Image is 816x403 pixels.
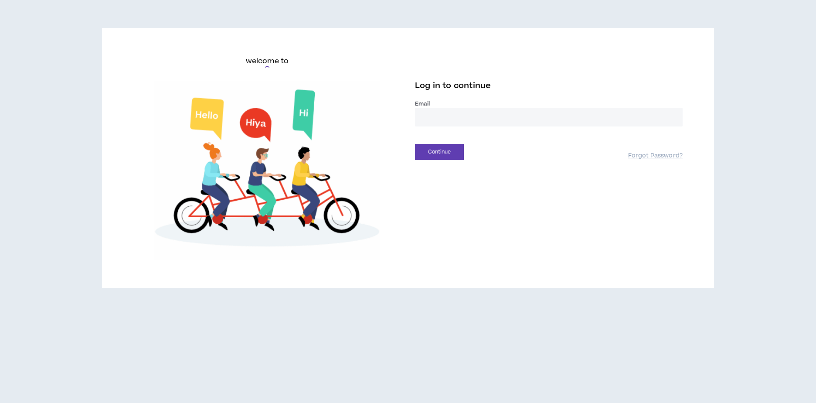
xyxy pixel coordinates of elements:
[415,80,491,91] span: Log in to continue
[246,56,289,66] h6: welcome to
[415,144,464,160] button: Continue
[133,81,401,260] img: Welcome to Wripple
[628,152,683,160] a: Forgot Password?
[415,100,683,108] label: Email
